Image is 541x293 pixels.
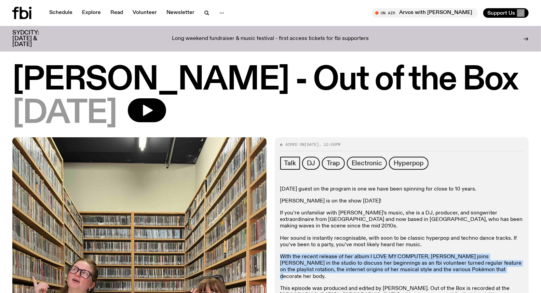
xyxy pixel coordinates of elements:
a: Trap [322,157,344,170]
p: Her sound is instantly recognisable, with soon to be classic hyperpop and techno dance tracks. If... [280,235,524,248]
p: Long weekend fundraiser & music festival - first access tickets for fbi supporters [172,36,369,42]
span: DJ [307,159,315,167]
p: [PERSON_NAME] is on the show [DATE]! [280,198,524,205]
a: Talk [280,157,300,170]
a: Volunteer [129,8,161,18]
a: Read [106,8,127,18]
span: Aired on [286,142,305,147]
a: Explore [78,8,105,18]
h1: [PERSON_NAME] - Out of the Box [12,65,529,96]
span: , 12:00pm [319,142,341,147]
p: With the recent release of her album I LOVE MY COMPUTER, [PERSON_NAME] joins [PERSON_NAME] in the... [280,254,524,280]
a: DJ [302,157,320,170]
a: Electronic [347,157,387,170]
button: On AirArvos with [PERSON_NAME] [372,8,478,18]
span: Electronic [352,159,382,167]
span: [DATE] [305,142,319,147]
a: Hyperpop [389,157,429,170]
span: [DATE] [12,98,117,129]
span: Hyperpop [394,159,424,167]
p: [DATE] guest on the program is one we have been spinning for close to 10 years. [280,186,524,193]
p: If you’re unfamiliar with [PERSON_NAME]’s music, she is a DJ, producer, and songwriter extraordin... [280,210,524,230]
a: Newsletter [162,8,199,18]
span: Support Us [487,10,515,16]
h3: SYDCITY: [DATE] & [DATE] [12,30,56,47]
a: Schedule [45,8,77,18]
span: Trap [327,159,340,167]
span: Talk [284,159,296,167]
button: Support Us [483,8,529,18]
